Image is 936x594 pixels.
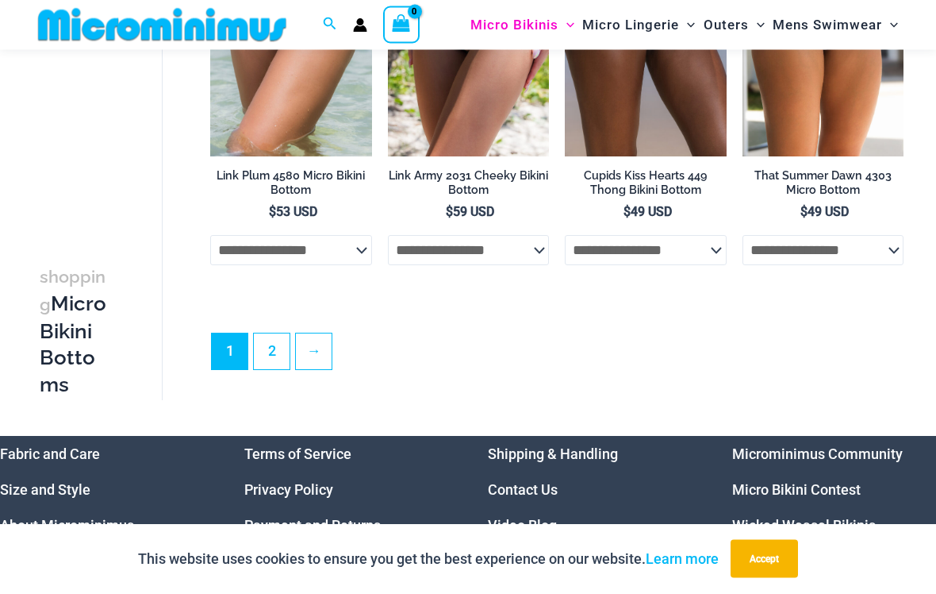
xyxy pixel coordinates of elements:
[732,482,861,499] a: Micro Bikini Contest
[623,205,631,220] span: $
[244,482,333,499] a: Privacy Policy
[244,437,449,544] nav: Menu
[742,169,904,205] a: That Summer Dawn 4303 Micro Bottom
[704,5,749,45] span: Outers
[769,5,902,45] a: Mens SwimwearMenu ToggleMenu Toggle
[565,169,727,199] h2: Cupids Kiss Hearts 449 Thong Bikini Bottom
[269,205,276,220] span: $
[582,5,679,45] span: Micro Lingerie
[732,446,903,463] a: Microminimus Community
[646,550,719,567] a: Learn more
[800,205,807,220] span: $
[210,169,372,205] a: Link Plum 4580 Micro Bikini Bottom
[40,264,106,399] h3: Micro Bikini Bottoms
[466,5,578,45] a: Micro BikinisMenu ToggleMenu Toggle
[244,437,449,544] aside: Footer Widget 2
[488,518,557,534] a: Video Blog
[464,2,904,48] nav: Site Navigation
[269,205,317,220] bdi: 53 USD
[800,205,849,220] bdi: 49 USD
[383,6,420,43] a: View Shopping Cart, empty
[244,518,381,534] a: Payment and Returns
[323,15,337,35] a: Search icon link
[623,205,672,220] bdi: 49 USD
[244,446,351,463] a: Terms of Service
[212,334,247,370] span: Page 1
[210,334,903,380] nav: Product Pagination
[296,334,332,370] a: →
[732,518,876,534] a: Wicked Weasel Bikinis
[700,5,769,45] a: OutersMenu ToggleMenu Toggle
[773,5,882,45] span: Mens Swimwear
[882,5,898,45] span: Menu Toggle
[446,205,453,220] span: $
[488,482,558,499] a: Contact Us
[558,5,574,45] span: Menu Toggle
[488,437,692,544] nav: Menu
[32,7,293,43] img: MM SHOP LOGO FLAT
[470,5,558,45] span: Micro Bikinis
[488,437,692,544] aside: Footer Widget 3
[388,169,550,199] h2: Link Army 2031 Cheeky Bikini Bottom
[40,268,105,315] span: shopping
[254,334,290,370] a: Page 2
[749,5,765,45] span: Menu Toggle
[138,547,719,571] p: This website uses cookies to ensure you get the best experience on our website.
[565,169,727,205] a: Cupids Kiss Hearts 449 Thong Bikini Bottom
[210,169,372,199] h2: Link Plum 4580 Micro Bikini Bottom
[353,18,367,33] a: Account icon link
[488,446,618,463] a: Shipping & Handling
[388,169,550,205] a: Link Army 2031 Cheeky Bikini Bottom
[679,5,695,45] span: Menu Toggle
[742,169,904,199] h2: That Summer Dawn 4303 Micro Bottom
[578,5,699,45] a: Micro LingerieMenu ToggleMenu Toggle
[731,540,798,578] button: Accept
[446,205,494,220] bdi: 59 USD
